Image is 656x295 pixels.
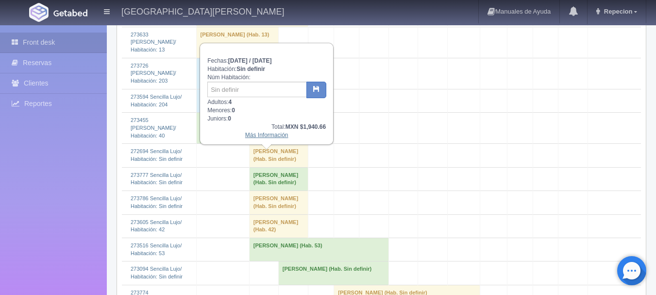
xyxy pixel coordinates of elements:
[245,132,288,139] a: Más Información
[602,8,633,15] span: Repecion
[121,5,284,17] h4: [GEOGRAPHIC_DATA][PERSON_NAME]
[249,214,308,238] td: [PERSON_NAME] (Hab. 42)
[228,57,272,64] b: [DATE] / [DATE]
[196,113,308,144] td: [PERSON_NAME] (Hab. 40)
[131,148,183,162] a: 272694 Sencilla Lujo/Habitación: Sin definir
[196,27,278,58] td: [PERSON_NAME] (Hab. 13)
[131,195,183,209] a: 273786 Sencilla Lujo/Habitación: Sin definir
[249,144,308,167] td: [PERSON_NAME] (Hab. Sin definir)
[249,238,388,261] td: [PERSON_NAME] (Hab. 53)
[286,123,326,130] b: MXN $1,940.66
[229,99,232,105] b: 4
[249,191,308,214] td: [PERSON_NAME] (Hab. Sin definir)
[131,32,176,52] a: 273633 [PERSON_NAME]/Habitación: 13
[131,63,176,84] a: 273726 [PERSON_NAME]/Habitación: 203
[207,82,307,97] input: Sin definir
[131,219,182,233] a: 273605 Sencilla Lujo/Habitación: 42
[131,172,183,186] a: 273777 Sencilla Lujo/Habitación: Sin definir
[207,123,326,131] div: Total:
[131,117,176,138] a: 273455 [PERSON_NAME]/Habitación: 40
[232,107,235,114] b: 0
[196,58,278,89] td: [PERSON_NAME] (Hab. 203)
[228,115,231,122] b: 0
[131,243,182,256] a: 273516 Sencilla Lujo/Habitación: 53
[196,89,308,112] td: [PERSON_NAME] (Hab. 204)
[236,66,265,72] b: Sin definir
[131,266,183,279] a: 273094 Sencilla Lujo/Habitación: Sin definir
[278,261,388,285] td: [PERSON_NAME] (Hab. Sin definir)
[131,94,182,107] a: 273594 Sencilla Lujo/Habitación: 204
[29,3,49,22] img: Getabed
[53,9,87,17] img: Getabed
[201,44,333,144] div: Fechas: Habitación: Núm Habitación: Adultos: Menores: Juniors:
[249,167,308,191] td: [PERSON_NAME] (Hab. Sin definir)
